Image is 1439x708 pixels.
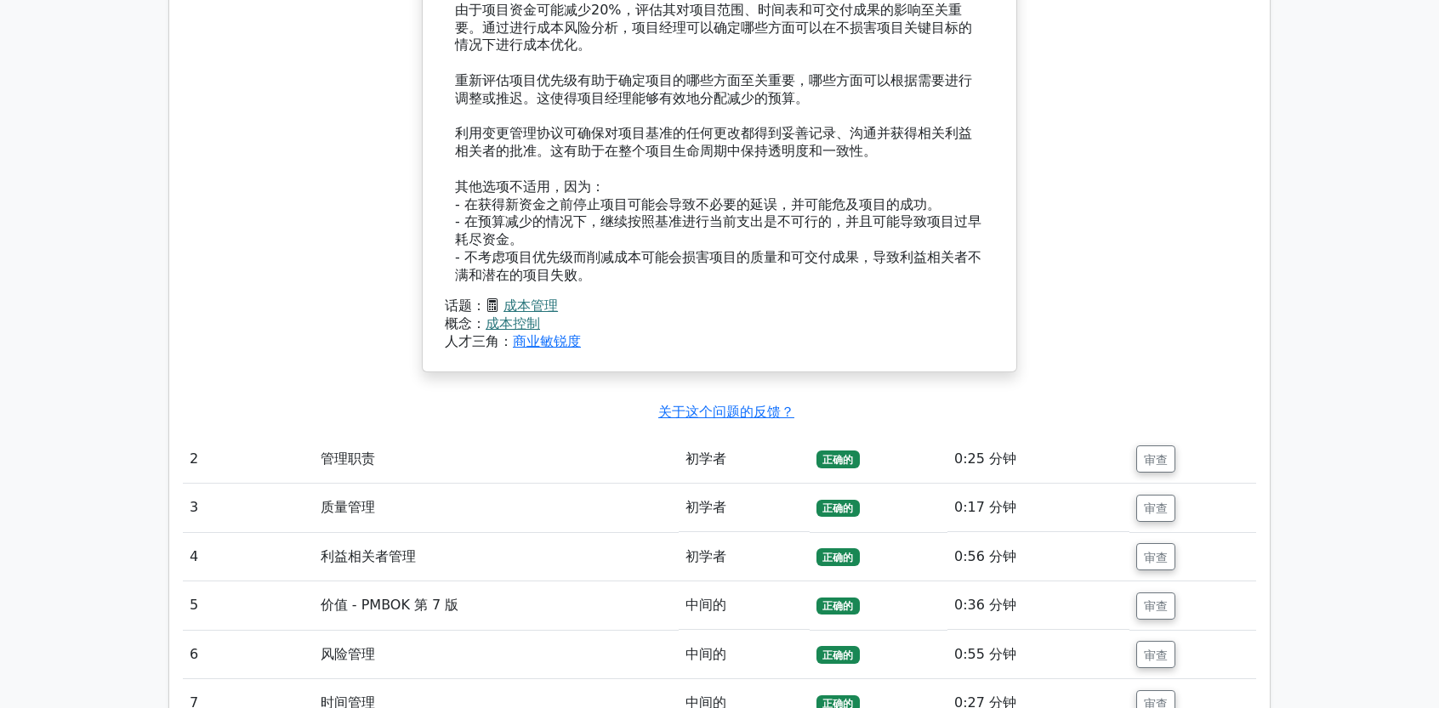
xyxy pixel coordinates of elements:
[1136,543,1175,570] button: 审查
[503,297,558,314] a: 成本管理
[822,649,853,661] font: 正确的
[445,297,486,314] font: 话题：
[513,333,581,349] a: 商业敏锐度
[321,597,459,613] font: 价值 - PMBOK 第 7 版
[822,552,853,564] font: 正确的
[455,249,981,283] font: - 不考虑项目优先级而削减成本可能会损害项目的质量和可交付成果，导致利益相关者不满和潜在的项目失败。
[455,72,972,106] font: 重新评估项目优先级有助于确定项目的哪些方面至关重要，哪些方面可以根据需要进行调整或推迟。这使得项目经理能够有效地分配减少的预算。
[685,646,726,662] font: 中间的
[1144,648,1168,661] font: 审查
[685,597,726,613] font: 中间的
[954,548,1016,564] font: 0:56 分钟
[954,597,1016,613] font: 0:36 分钟
[1144,599,1168,613] font: 审查
[455,2,972,54] font: 由于项目资金可能减少20%，评估其对项目范围、时间表和可交付成果的影响至关重要。通过进行成本风险分析，项目经理可以确定哪些方面可以在不损害项目关键目标的情况下进行成本优化。
[190,499,198,515] font: 3
[685,450,726,467] font: 初学者
[445,315,486,331] font: 概念：
[1144,452,1168,466] font: 审查
[321,499,375,515] font: 质量管理
[1136,641,1175,668] button: 审查
[190,450,198,467] font: 2
[954,646,1016,662] font: 0:55 分钟
[321,646,375,662] font: 风险管理
[190,646,198,662] font: 6
[321,450,375,467] font: 管理职责
[954,499,1016,515] font: 0:17 分钟
[1136,592,1175,620] button: 审查
[1144,501,1168,515] font: 审查
[658,404,794,420] a: 关于这个问题的反馈？
[190,597,198,613] font: 5
[445,333,513,349] font: 人才三角：
[455,125,972,159] font: 利用变更管理协议可确保对项目基准的任何更改都得到妥善记录、沟通并获得相关利益相关者的批准。这有助于在整个项目生命周期中保持透明度和一致性。
[455,196,941,212] font: - 在获得新资金之前停止项目可能会导致不必要的延误，并可能危及项目的成功。
[1144,550,1168,564] font: 审查
[1136,445,1175,473] button: 审查
[822,600,853,612] font: 正确的
[486,315,540,331] a: 成本控制
[822,454,853,466] font: 正确的
[685,548,726,564] font: 初学者
[455,178,605,195] font: 其他选项不适用，因为：
[455,213,981,247] font: - 在预算减少的情况下，继续按照基准进行当前支出是不可行的，并且可能导致项目过早耗尽资金。
[190,548,198,564] font: 4
[954,450,1016,467] font: 0:25 分钟
[321,548,416,564] font: 利益相关者管理
[822,502,853,514] font: 正确的
[1136,495,1175,522] button: 审查
[685,499,726,515] font: 初学者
